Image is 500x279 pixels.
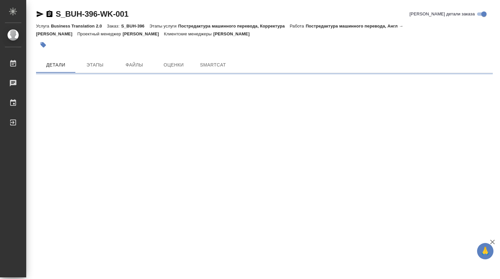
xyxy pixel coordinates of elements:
p: Проектный менеджер [77,31,123,36]
p: [PERSON_NAME] [123,31,164,36]
span: SmartCat [197,61,229,69]
button: Добавить тэг [36,38,50,52]
button: 🙏 [477,243,493,259]
p: Заказ: [107,24,121,28]
a: S_BUH-396-WK-001 [56,9,128,18]
span: Файлы [119,61,150,69]
span: Этапы [79,61,111,69]
span: 🙏 [480,244,491,258]
span: [PERSON_NAME] детали заказа [410,11,475,17]
p: Постредактура машинного перевода, Корректура [178,24,290,28]
p: [PERSON_NAME] [213,31,255,36]
span: Детали [40,61,71,69]
p: S_BUH-396 [121,24,149,28]
span: Оценки [158,61,189,69]
button: Скопировать ссылку для ЯМессенджера [36,10,44,18]
p: Услуга [36,24,51,28]
p: Этапы услуги [149,24,178,28]
button: Скопировать ссылку [46,10,53,18]
p: Business Translation 2.0 [51,24,107,28]
p: Работа [290,24,306,28]
p: Клиентские менеджеры [164,31,213,36]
